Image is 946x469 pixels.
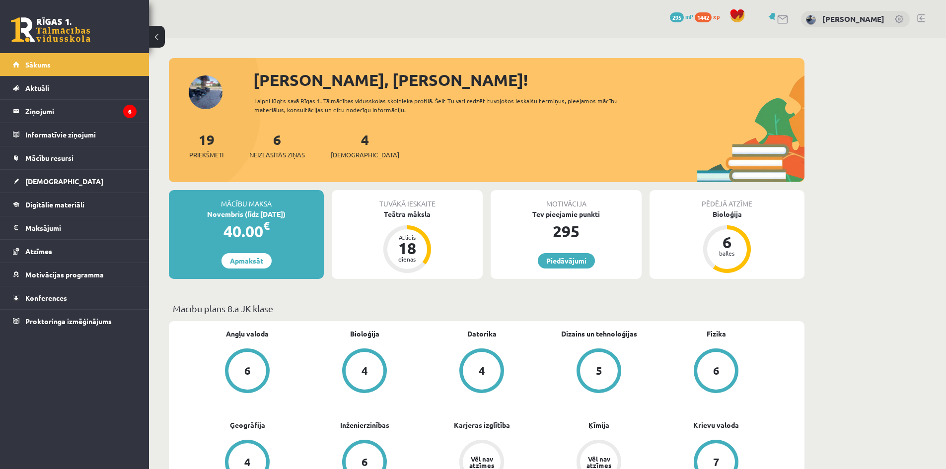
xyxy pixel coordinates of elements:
[13,146,137,169] a: Mācību resursi
[332,209,483,274] a: Teātra māksla Atlicis 18 dienas
[189,150,223,160] span: Priekšmeti
[25,177,103,186] span: [DEMOGRAPHIC_DATA]
[13,286,137,309] a: Konferences
[244,457,251,468] div: 4
[25,60,51,69] span: Sākums
[362,457,368,468] div: 6
[588,420,609,430] a: Ķīmija
[392,240,422,256] div: 18
[221,253,272,268] a: Apmaksāt
[650,190,804,209] div: Pēdējā atzīme
[254,96,636,114] div: Laipni lūgts savā Rīgas 1. Tālmācības vidusskolas skolnieka profilā. Šeit Tu vari redzēt tuvojošo...
[392,234,422,240] div: Atlicis
[123,105,137,118] i: 6
[670,12,684,22] span: 295
[13,216,137,239] a: Maksājumi
[189,348,306,395] a: 6
[189,131,223,160] a: 19Priekšmeti
[25,83,49,92] span: Aktuāli
[540,348,657,395] a: 5
[169,219,324,243] div: 40.00
[695,12,712,22] span: 1442
[25,293,67,302] span: Konferences
[13,240,137,263] a: Atzīmes
[331,131,399,160] a: 4[DEMOGRAPHIC_DATA]
[707,329,726,339] a: Fizika
[25,317,112,326] span: Proktoringa izmēģinājums
[712,250,742,256] div: balles
[822,14,884,24] a: [PERSON_NAME]
[712,234,742,250] div: 6
[685,12,693,20] span: mP
[13,76,137,99] a: Aktuāli
[350,329,379,339] a: Bioloģija
[13,193,137,216] a: Digitālie materiāli
[332,190,483,209] div: Tuvākā ieskaite
[13,263,137,286] a: Motivācijas programma
[468,456,496,469] div: Vēl nav atzīmes
[13,310,137,333] a: Proktoringa izmēģinājums
[650,209,804,274] a: Bioloģija 6 balles
[657,348,775,395] a: 6
[332,209,483,219] div: Teātra māksla
[362,365,368,376] div: 4
[713,365,720,376] div: 6
[670,12,693,20] a: 295 mP
[25,200,84,209] span: Digitālie materiāli
[25,153,73,162] span: Mācību resursi
[467,329,497,339] a: Datorika
[596,365,602,376] div: 5
[538,253,595,268] a: Piedāvājumi
[695,12,725,20] a: 1442 xp
[249,131,305,160] a: 6Neizlasītās ziņas
[25,100,137,123] legend: Ziņojumi
[226,329,269,339] a: Angļu valoda
[25,270,104,279] span: Motivācijas programma
[25,123,137,146] legend: Informatīvie ziņojumi
[11,17,90,42] a: Rīgas 1. Tālmācības vidusskola
[13,123,137,146] a: Informatīvie ziņojumi
[491,209,642,219] div: Tev pieejamie punkti
[25,216,137,239] legend: Maksājumi
[713,12,720,20] span: xp
[306,348,423,395] a: 4
[479,365,485,376] div: 4
[253,68,804,92] div: [PERSON_NAME], [PERSON_NAME]!
[13,53,137,76] a: Sākums
[713,457,720,468] div: 7
[491,190,642,209] div: Motivācija
[392,256,422,262] div: dienas
[491,219,642,243] div: 295
[340,420,389,430] a: Inženierzinības
[806,15,816,25] img: Endijs Laizāns
[13,100,137,123] a: Ziņojumi6
[454,420,510,430] a: Karjeras izglītība
[561,329,637,339] a: Dizains un tehnoloģijas
[244,365,251,376] div: 6
[263,218,270,233] span: €
[25,247,52,256] span: Atzīmes
[13,170,137,193] a: [DEMOGRAPHIC_DATA]
[585,456,613,469] div: Vēl nav atzīmes
[693,420,739,430] a: Krievu valoda
[650,209,804,219] div: Bioloģija
[173,302,800,315] p: Mācību plāns 8.a JK klase
[169,209,324,219] div: Novembris (līdz [DATE])
[169,190,324,209] div: Mācību maksa
[230,420,265,430] a: Ģeogrāfija
[331,150,399,160] span: [DEMOGRAPHIC_DATA]
[249,150,305,160] span: Neizlasītās ziņas
[423,348,540,395] a: 4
